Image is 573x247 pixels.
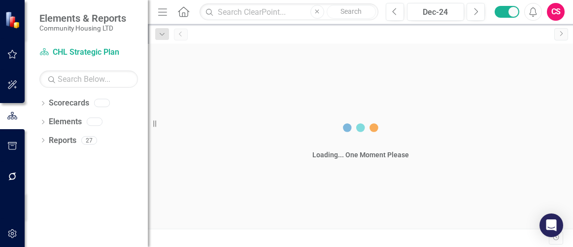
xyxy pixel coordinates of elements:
[39,47,138,58] a: CHL Strategic Plan
[39,24,126,32] small: Community Housing LTD
[81,136,97,144] div: 27
[340,7,362,15] span: Search
[39,71,138,88] input: Search Below...
[49,135,76,146] a: Reports
[539,213,563,237] div: Open Intercom Messenger
[327,5,376,19] button: Search
[312,150,409,160] div: Loading... One Moment Please
[49,98,89,109] a: Scorecards
[200,3,378,21] input: Search ClearPoint...
[49,116,82,128] a: Elements
[39,12,126,24] span: Elements & Reports
[5,11,22,28] img: ClearPoint Strategy
[547,3,565,21] button: CS
[407,3,464,21] button: Dec-24
[410,6,461,18] div: Dec-24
